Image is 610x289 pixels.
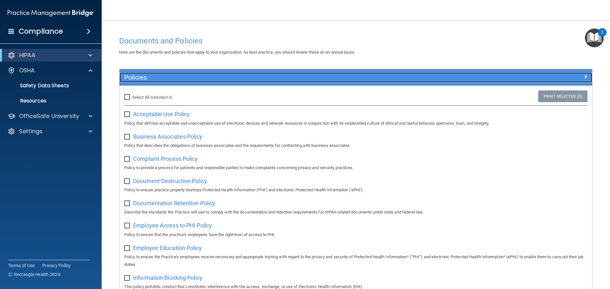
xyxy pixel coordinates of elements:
span: Employee Education Policy [133,245,202,251]
span: Select All [132,95,149,100]
a: OfficeSafe University [8,112,92,120]
p: Safety Data Sheets [4,82,91,89]
a: Policies [124,72,587,82]
a: OSHA [8,67,92,74]
p: OSHA [19,67,35,74]
a: Print Selected (0) [538,90,587,102]
p: Policy that describes the obligations of business associates and the requirements for contracting... [124,142,587,149]
p: Policy to ensure the Practice's employees receive necessary and appropriate training with regard ... [124,253,587,268]
p: Resources [4,98,91,104]
p: Settings [19,128,43,135]
a: Terms of Use [8,262,35,269]
div: 2 [601,32,603,41]
button: Open Resource Center, 2 new notifications [585,29,604,47]
h5: Policies [124,74,469,81]
p: HIPAA [19,51,35,59]
a: (Unselect 0) [150,95,173,100]
p: Policy to ensure practice properly destroys Protected Health Information ('PHI') and electronic P... [124,186,587,194]
h4: Documents and Policies [119,37,593,45]
p: Policy to provide a process for patients and responsible parties to make complaints concerning pr... [124,164,587,172]
p: OfficeSafe University [19,112,79,120]
a: Settings [8,128,92,135]
p: Policy that defines acceptable and unacceptable use of electronic devices and network resources i... [124,120,587,127]
span: Business Associates Policy [133,133,202,140]
span: Here are the documents and policies that apply to your organization. As best practice, you should... [119,50,355,55]
a: HIPAA [8,51,92,59]
span: Employee Access to PHI Policy [133,222,212,229]
p: Policy to ensure that the practice's employees have the right level of access to PHI. [124,231,587,239]
span: Documentation Retention Policy [133,200,215,207]
span: Information Blocking Policy [133,274,202,281]
h4: Compliance [19,27,63,36]
img: PMB logo [8,7,94,19]
a: Privacy Policy [42,262,71,269]
span: Complaint Process Policy [133,155,198,162]
span: Ⓒ Rectangle Health 2024 [8,271,60,278]
iframe: Drift Widget Chat Controller [500,244,602,269]
p: Describe the standards the Practice will use to comply with the documentation and retention requi... [124,208,587,216]
span: Acceptable Use Policy [133,111,190,117]
input: Select All (Unselect 0) [124,95,132,100]
span: Document Destruction Policy [133,178,207,184]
